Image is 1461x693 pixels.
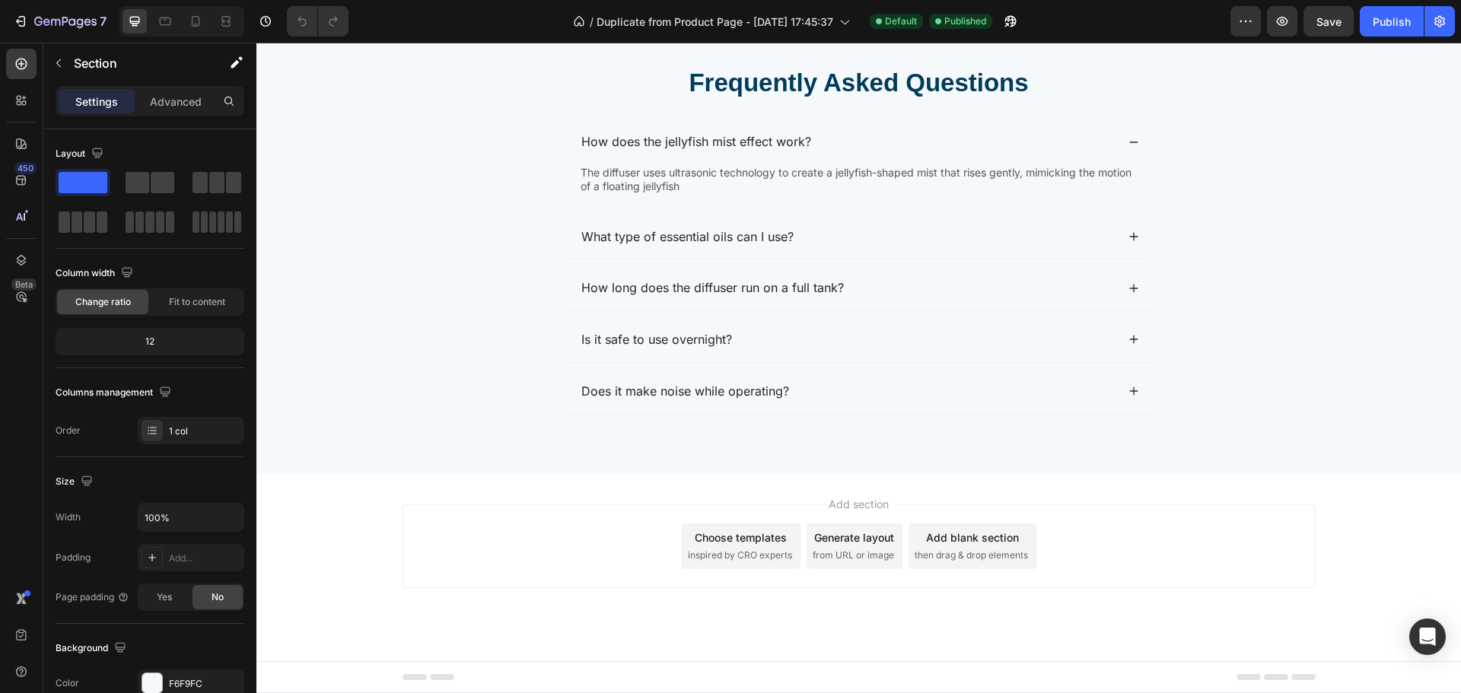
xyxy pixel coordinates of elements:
[325,289,476,305] p: Is it safe to use overnight?
[11,278,37,291] div: Beta
[1409,618,1446,655] div: Open Intercom Messenger
[325,91,555,107] p: How does the jellyfish mist effect work?
[169,552,240,565] div: Add...
[1303,6,1354,37] button: Save
[56,144,107,164] div: Layout
[1316,15,1342,28] span: Save
[438,487,530,503] div: Choose templates
[256,43,1461,693] iframe: Design area
[287,6,349,37] div: Undo/Redo
[6,6,113,37] button: 7
[325,237,587,253] p: How long does the diffuser run on a full tank?
[56,638,129,659] div: Background
[670,487,762,503] div: Add blank section
[56,510,81,524] div: Width
[14,162,37,174] div: 450
[1373,14,1411,30] div: Publish
[169,677,240,691] div: F6F9FC
[138,504,243,531] input: Auto
[590,14,594,30] span: /
[597,14,833,30] span: Duplicate from Product Page - [DATE] 17:45:37
[150,94,202,110] p: Advanced
[944,14,986,28] span: Published
[56,263,136,284] div: Column width
[325,186,537,202] p: What type of essential oils can I use?
[556,506,638,520] span: from URL or image
[885,14,917,28] span: Default
[56,676,79,690] div: Color
[566,453,638,469] span: Add section
[1360,6,1424,37] button: Publish
[56,551,91,564] div: Padding
[56,472,96,492] div: Size
[658,506,772,520] span: then drag & drop elements
[169,424,240,438] div: 1 col
[325,341,533,357] p: Does it make noise while operating?
[169,295,225,309] span: Fit to content
[431,506,536,520] span: inspired by CRO experts
[558,487,638,503] div: Generate layout
[56,424,81,437] div: Order
[56,383,174,403] div: Columns management
[75,94,118,110] p: Settings
[100,12,107,30] p: 7
[324,123,881,151] p: The diffuser uses ultrasonic technology to create a jellyfish-shaped mist that rises gently, mimi...
[75,295,131,309] span: Change ratio
[56,590,129,604] div: Page padding
[59,331,241,352] div: 12
[74,54,199,72] p: Section
[157,590,172,604] span: Yes
[212,590,224,604] span: No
